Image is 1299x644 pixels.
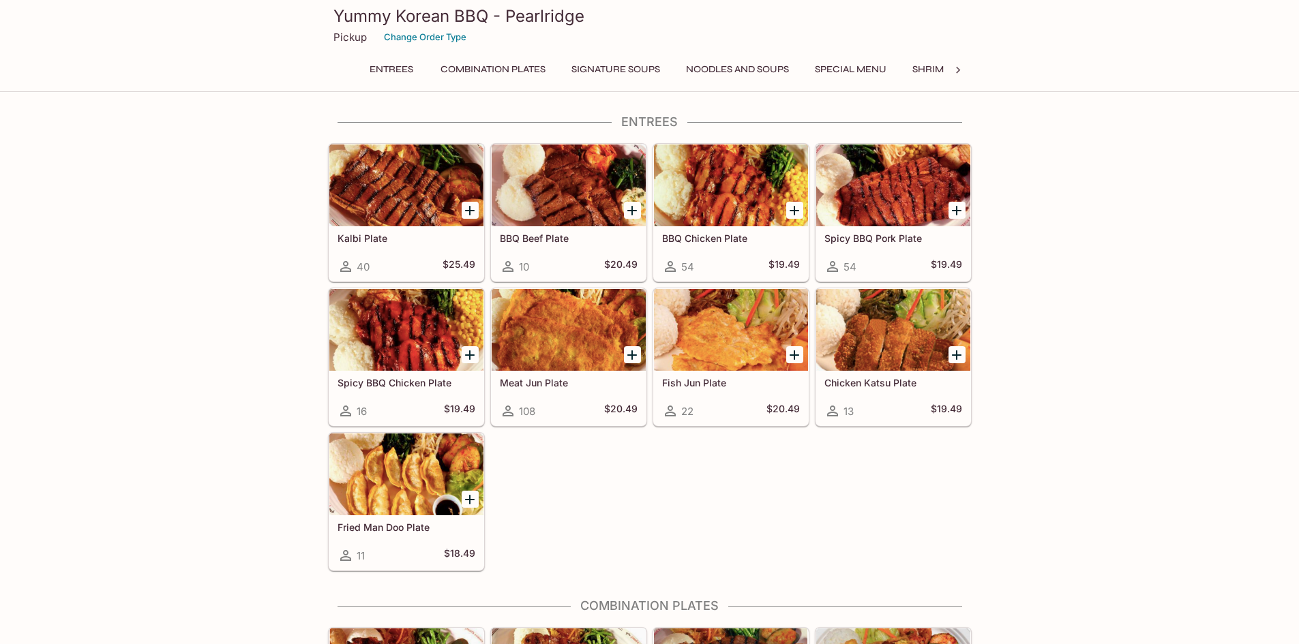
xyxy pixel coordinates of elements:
[444,547,475,564] h5: $18.49
[462,202,479,219] button: Add Kalbi Plate
[604,258,638,275] h5: $20.49
[816,144,970,226] div: Spicy BBQ Pork Plate
[444,403,475,419] h5: $19.49
[654,144,808,226] div: BBQ Chicken Plate
[338,521,475,533] h5: Fried Man Doo Plate
[624,346,641,363] button: Add Meat Jun Plate
[357,260,370,273] span: 40
[357,549,365,562] span: 11
[491,288,646,426] a: Meat Jun Plate108$20.49
[338,377,475,388] h5: Spicy BBQ Chicken Plate
[843,405,854,418] span: 13
[624,202,641,219] button: Add BBQ Beef Plate
[333,5,966,27] h3: Yummy Korean BBQ - Pearlridge
[462,491,479,508] button: Add Fried Man Doo Plate
[462,346,479,363] button: Add Spicy BBQ Chicken Plate
[824,377,962,388] h5: Chicken Katsu Plate
[653,144,809,281] a: BBQ Chicken Plate54$19.49
[681,260,694,273] span: 54
[931,403,962,419] h5: $19.49
[681,405,693,418] span: 22
[361,60,422,79] button: Entrees
[357,405,367,418] span: 16
[492,144,646,226] div: BBQ Beef Plate
[662,377,800,388] h5: Fish Jun Plate
[786,346,803,363] button: Add Fish Jun Plate
[329,289,483,371] div: Spicy BBQ Chicken Plate
[519,405,535,418] span: 108
[807,60,894,79] button: Special Menu
[931,258,962,275] h5: $19.49
[564,60,668,79] button: Signature Soups
[329,433,483,515] div: Fried Man Doo Plate
[766,403,800,419] h5: $20.49
[329,433,484,570] a: Fried Man Doo Plate11$18.49
[824,232,962,244] h5: Spicy BBQ Pork Plate
[949,202,966,219] button: Add Spicy BBQ Pork Plate
[500,232,638,244] h5: BBQ Beef Plate
[678,60,796,79] button: Noodles and Soups
[329,288,484,426] a: Spicy BBQ Chicken Plate16$19.49
[333,31,367,44] p: Pickup
[768,258,800,275] h5: $19.49
[338,232,475,244] h5: Kalbi Plate
[949,346,966,363] button: Add Chicken Katsu Plate
[328,598,972,613] h4: Combination Plates
[329,144,484,281] a: Kalbi Plate40$25.49
[816,289,970,371] div: Chicken Katsu Plate
[654,289,808,371] div: Fish Jun Plate
[443,258,475,275] h5: $25.49
[786,202,803,219] button: Add BBQ Chicken Plate
[491,144,646,281] a: BBQ Beef Plate10$20.49
[378,27,473,48] button: Change Order Type
[843,260,856,273] span: 54
[433,60,553,79] button: Combination Plates
[492,289,646,371] div: Meat Jun Plate
[653,288,809,426] a: Fish Jun Plate22$20.49
[816,288,971,426] a: Chicken Katsu Plate13$19.49
[905,60,1002,79] button: Shrimp Combos
[604,403,638,419] h5: $20.49
[500,377,638,388] h5: Meat Jun Plate
[328,114,972,129] h4: Entrees
[519,260,529,273] span: 10
[662,232,800,244] h5: BBQ Chicken Plate
[816,144,971,281] a: Spicy BBQ Pork Plate54$19.49
[329,144,483,226] div: Kalbi Plate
